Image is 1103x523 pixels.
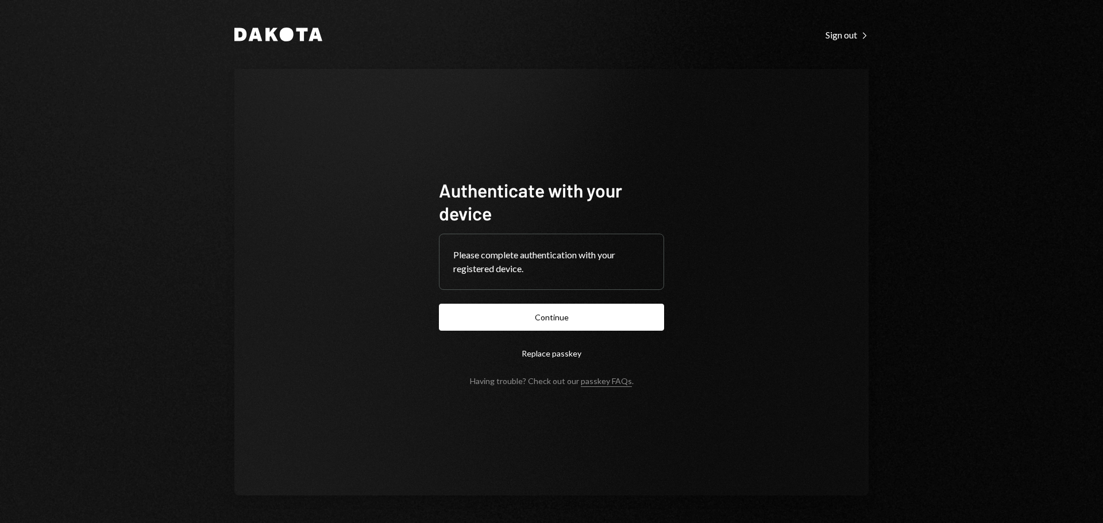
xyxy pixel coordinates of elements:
[453,248,650,276] div: Please complete authentication with your registered device.
[581,376,632,387] a: passkey FAQs
[826,28,869,41] a: Sign out
[439,340,664,367] button: Replace passkey
[439,304,664,331] button: Continue
[439,179,664,224] h1: Authenticate with your device
[470,376,634,386] div: Having trouble? Check out our .
[826,29,869,41] div: Sign out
